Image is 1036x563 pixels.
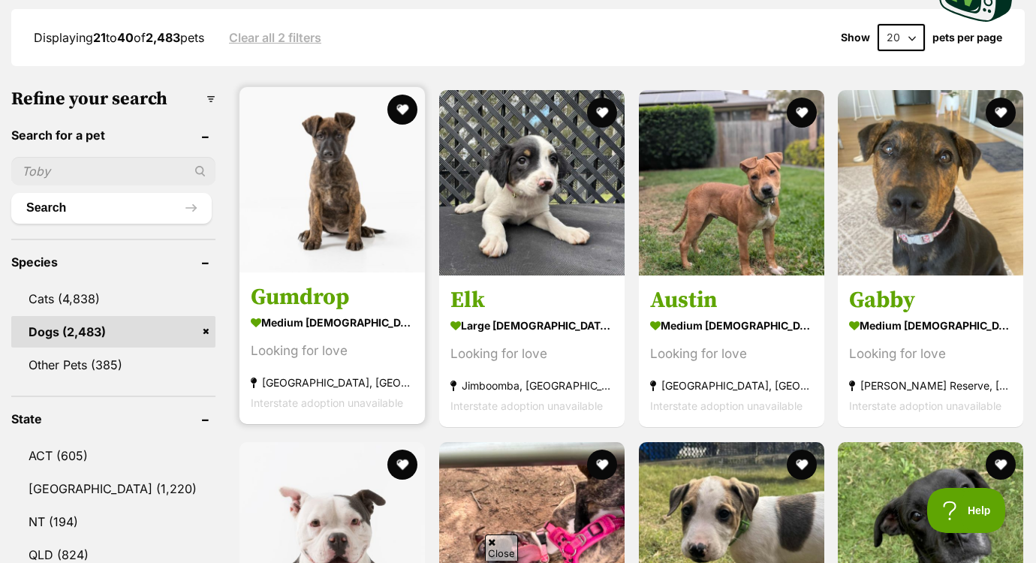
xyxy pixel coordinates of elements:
[11,193,212,223] button: Search
[251,284,414,312] h3: Gumdrop
[849,287,1012,315] h3: Gabby
[11,349,215,381] a: Other Pets (385)
[849,400,1001,413] span: Interstate adoption unavailable
[639,275,824,428] a: Austin medium [DEMOGRAPHIC_DATA] Dog Looking for love [GEOGRAPHIC_DATA], [GEOGRAPHIC_DATA] Inters...
[251,342,414,362] div: Looking for love
[849,376,1012,396] strong: [PERSON_NAME] Reserve, [GEOGRAPHIC_DATA]
[450,287,613,315] h3: Elk
[450,345,613,365] div: Looking for love
[11,89,215,110] h3: Refine your search
[849,345,1012,365] div: Looking for love
[986,98,1016,128] button: favourite
[439,90,625,275] img: Elk - Bull Arab Dog
[450,315,613,337] strong: large [DEMOGRAPHIC_DATA] Dog
[93,30,106,45] strong: 21
[251,312,414,334] strong: medium [DEMOGRAPHIC_DATA] Dog
[11,316,215,348] a: Dogs (2,483)
[650,400,803,413] span: Interstate adoption unavailable
[838,275,1023,428] a: Gabby medium [DEMOGRAPHIC_DATA] Dog Looking for love [PERSON_NAME] Reserve, [GEOGRAPHIC_DATA] Int...
[650,287,813,315] h3: Austin
[387,95,417,125] button: favourite
[11,157,215,185] input: Toby
[11,255,215,269] header: Species
[485,534,518,561] span: Close
[239,272,425,425] a: Gumdrop medium [DEMOGRAPHIC_DATA] Dog Looking for love [GEOGRAPHIC_DATA], [GEOGRAPHIC_DATA] Inter...
[650,315,813,337] strong: medium [DEMOGRAPHIC_DATA] Dog
[34,30,204,45] span: Displaying to of pets
[932,32,1002,44] label: pets per page
[986,450,1016,480] button: favourite
[587,450,617,480] button: favourite
[239,87,425,272] img: Gumdrop - German Shepherd Dog
[11,412,215,426] header: State
[450,376,613,396] strong: Jimboomba, [GEOGRAPHIC_DATA]
[841,32,870,44] span: Show
[650,345,813,365] div: Looking for love
[11,128,215,142] header: Search for a pet
[251,373,414,393] strong: [GEOGRAPHIC_DATA], [GEOGRAPHIC_DATA]
[11,506,215,537] a: NT (194)
[11,440,215,471] a: ACT (605)
[639,90,824,275] img: Austin - Staffordshire Bull Terrier Dog
[146,30,180,45] strong: 2,483
[251,397,403,410] span: Interstate adoption unavailable
[786,450,816,480] button: favourite
[387,450,417,480] button: favourite
[11,473,215,504] a: [GEOGRAPHIC_DATA] (1,220)
[838,90,1023,275] img: Gabby - Cattle Dog
[450,400,603,413] span: Interstate adoption unavailable
[439,275,625,428] a: Elk large [DEMOGRAPHIC_DATA] Dog Looking for love Jimboomba, [GEOGRAPHIC_DATA] Interstate adoptio...
[927,488,1006,533] iframe: Help Scout Beacon - Open
[849,315,1012,337] strong: medium [DEMOGRAPHIC_DATA] Dog
[587,98,617,128] button: favourite
[229,31,321,44] a: Clear all 2 filters
[117,30,134,45] strong: 40
[11,283,215,315] a: Cats (4,838)
[650,376,813,396] strong: [GEOGRAPHIC_DATA], [GEOGRAPHIC_DATA]
[786,98,816,128] button: favourite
